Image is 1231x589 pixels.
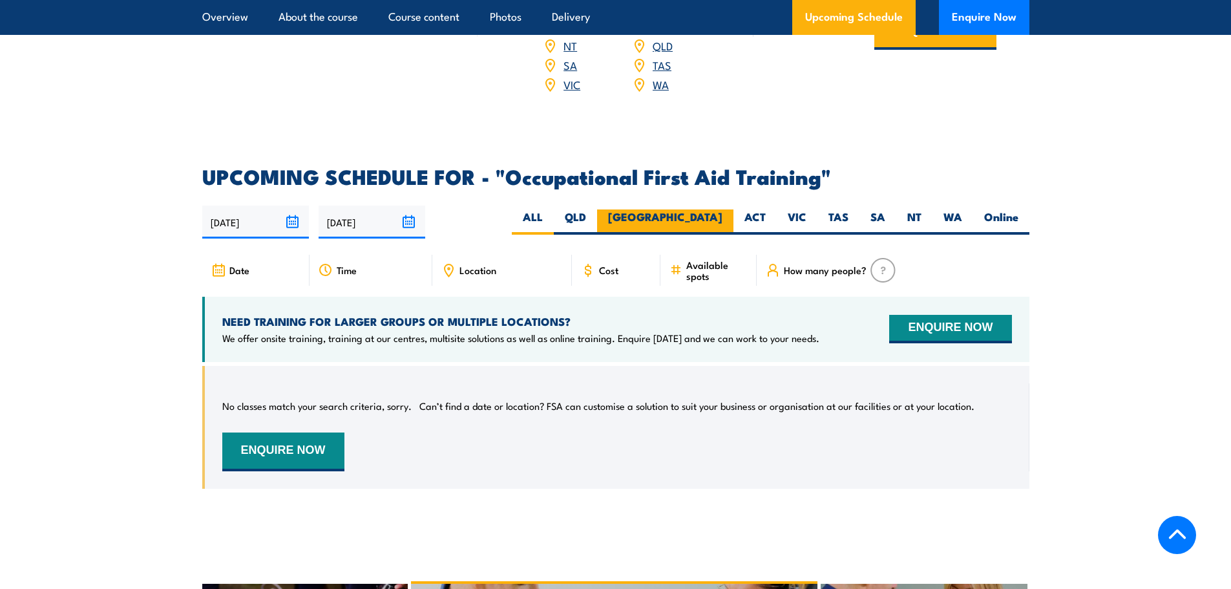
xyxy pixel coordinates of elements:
span: How many people? [784,264,867,275]
button: ENQUIRE NOW [222,433,344,471]
label: ACT [733,209,777,235]
label: WA [932,209,973,235]
label: NT [896,209,932,235]
button: ENQUIRE NOW [889,315,1011,343]
a: TAS [653,57,671,72]
label: QLD [554,209,597,235]
span: Location [459,264,496,275]
label: TAS [817,209,859,235]
a: VIC [563,76,580,92]
label: SA [859,209,896,235]
label: [GEOGRAPHIC_DATA] [597,209,733,235]
span: Date [229,264,249,275]
a: NT [563,37,577,53]
span: Cost [599,264,618,275]
input: From date [202,206,309,239]
span: Time [337,264,357,275]
input: To date [319,206,425,239]
span: Available spots [686,259,748,281]
a: QLD [653,37,673,53]
label: VIC [777,209,817,235]
a: WA [653,76,669,92]
p: We offer onsite training, training at our centres, multisite solutions as well as online training... [222,332,819,345]
p: Can’t find a date or location? FSA can customise a solution to suit your business or organisation... [419,400,974,412]
p: No classes match your search criteria, sorry. [222,400,412,412]
label: Online [973,209,1029,235]
h2: UPCOMING SCHEDULE FOR - "Occupational First Aid Training" [202,167,1029,185]
label: ALL [512,209,554,235]
a: SA [563,57,577,72]
h4: NEED TRAINING FOR LARGER GROUPS OR MULTIPLE LOCATIONS? [222,314,819,328]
